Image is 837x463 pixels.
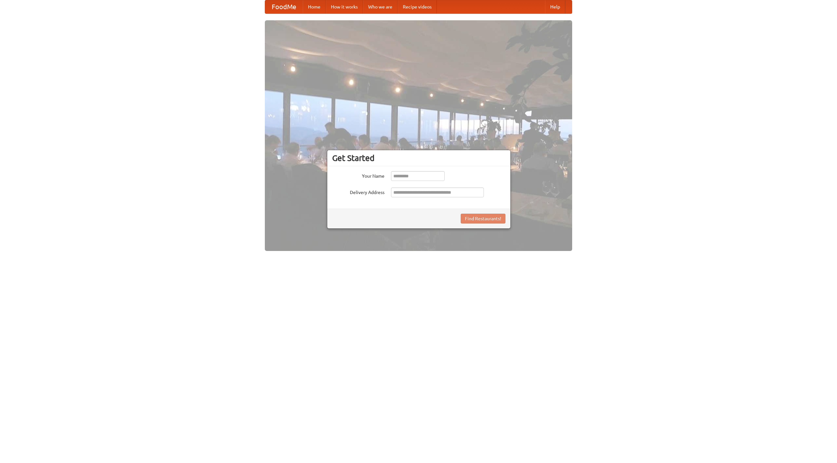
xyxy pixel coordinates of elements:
h3: Get Started [332,153,505,163]
label: Delivery Address [332,187,384,196]
a: Recipe videos [398,0,437,13]
label: Your Name [332,171,384,179]
a: How it works [326,0,363,13]
a: Home [303,0,326,13]
button: Find Restaurants! [461,214,505,223]
a: FoodMe [265,0,303,13]
a: Who we are [363,0,398,13]
a: Help [545,0,565,13]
